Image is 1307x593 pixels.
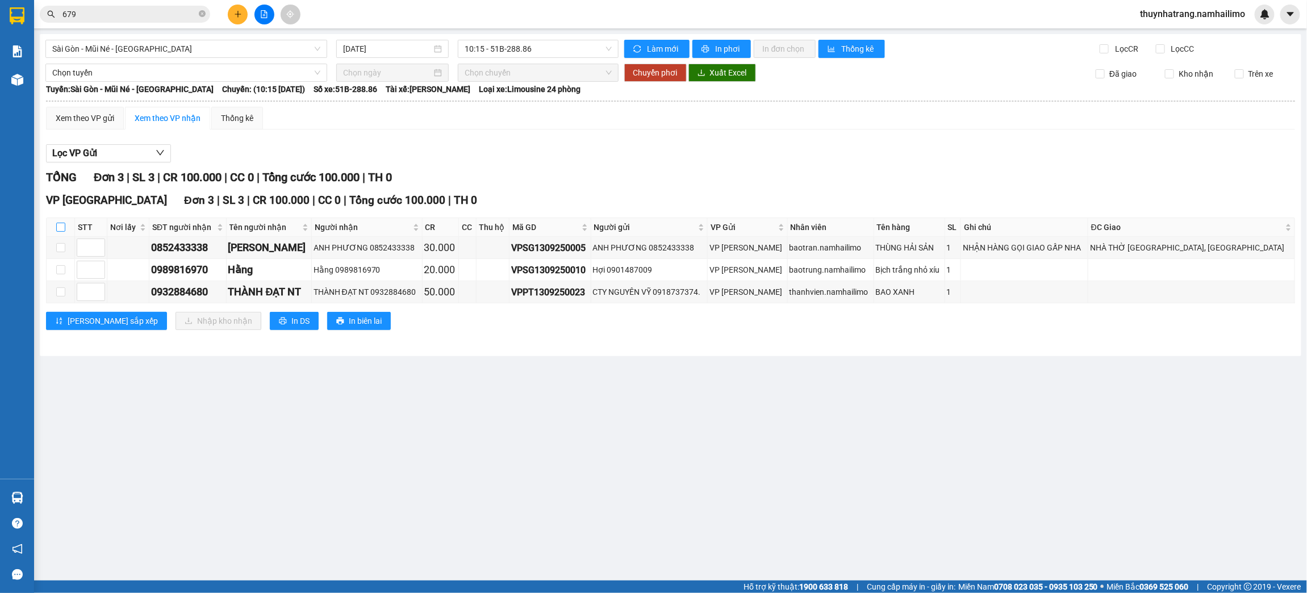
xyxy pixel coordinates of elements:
span: | [247,194,250,207]
div: NHÀ THỜ [GEOGRAPHIC_DATA], [GEOGRAPHIC_DATA] [1090,241,1293,254]
div: NHẬN HÀNG GỌI GIAO GẤP NHA [963,241,1086,254]
span: Cung cấp máy in - giấy in: [867,581,955,593]
div: baotrung.namhailimo [790,264,872,276]
th: Thu hộ [477,218,510,237]
span: copyright [1244,583,1252,591]
div: [PERSON_NAME] [228,240,310,256]
span: Lọc CC [1167,43,1196,55]
span: In biên lai [349,315,382,327]
span: Sài Gòn - Mũi Né - Nha Trang [52,40,320,57]
span: | [857,581,858,593]
span: TH 0 [454,194,477,207]
div: 50.000 [424,284,457,300]
span: printer [279,317,287,326]
span: printer [336,317,344,326]
span: sync [633,45,643,54]
span: Miền Bắc [1107,581,1189,593]
div: VPPT1309250023 [511,285,589,299]
span: 10:15 - 51B-288.86 [465,40,612,57]
span: Người nhận [315,221,411,233]
div: 0989816970 [151,262,224,278]
button: plus [228,5,248,24]
div: THÀNH ĐẠT NT 0932884680 [314,286,420,298]
span: | [362,170,365,184]
span: file-add [260,10,268,18]
input: 13/09/2025 [343,43,431,55]
img: solution-icon [11,45,23,57]
td: VPPT1309250023 [510,281,591,303]
td: 0852433338 [149,237,227,259]
span: SL 3 [132,170,154,184]
th: Nhân viên [788,218,874,237]
span: | [217,194,220,207]
div: Xem theo VP nhận [135,112,201,124]
div: VPSG1309250005 [511,241,589,255]
th: CC [459,218,476,237]
span: Đơn 3 [184,194,214,207]
span: CR 100.000 [163,170,222,184]
li: VP VP [PERSON_NAME] [78,61,151,86]
span: Miền Nam [958,581,1098,593]
span: Người gửi [594,221,696,233]
span: Chọn tuyến [52,64,320,81]
span: CC 0 [318,194,341,207]
span: | [448,194,451,207]
span: ⚪️ [1101,584,1104,589]
span: Chọn chuyến [465,64,612,81]
strong: 1900 633 818 [799,582,848,591]
span: question-circle [12,518,23,529]
button: printerIn phơi [692,40,751,58]
div: Xem theo VP gửi [56,112,114,124]
th: STT [75,218,107,237]
li: Nam Hải Limousine [6,6,165,48]
span: Xuất Excel [710,66,747,79]
div: 0852433338 [151,240,224,256]
td: Hằng [227,259,312,281]
span: | [257,170,260,184]
div: Hợi 0901487009 [593,264,705,276]
span: download [698,69,705,78]
span: Tổng cước 100.000 [262,170,360,184]
button: printerIn DS [270,312,319,330]
span: Nơi lấy [110,221,137,233]
span: search [47,10,55,18]
span: Mã GD [512,221,579,233]
div: THÙNG HẢI SẢN [876,241,943,254]
button: syncLàm mới [624,40,690,58]
button: file-add [254,5,274,24]
span: message [12,569,23,580]
span: | [1197,581,1199,593]
td: VPSG1309250010 [510,259,591,281]
span: sort-ascending [55,317,63,326]
th: Ghi chú [961,218,1088,237]
th: Tên hàng [874,218,945,237]
button: In đơn chọn [754,40,816,58]
img: warehouse-icon [11,74,23,86]
img: logo.jpg [6,6,45,45]
span: Đã giao [1105,68,1141,80]
span: In phơi [716,43,742,55]
button: caret-down [1280,5,1300,24]
div: VP [PERSON_NAME] [709,286,786,298]
div: BAO XANH [876,286,943,298]
button: aim [281,5,300,24]
button: Chuyển phơi [624,64,687,82]
div: ANH PHƯƠNG 0852433338 [593,241,705,254]
th: SL [945,218,961,237]
span: Thống kê [842,43,876,55]
span: Chuyến: (10:15 [DATE]) [222,83,305,95]
span: Đơn 3 [94,170,124,184]
span: [PERSON_NAME] sắp xếp [68,315,158,327]
div: baotran.namhailimo [790,241,872,254]
span: TH 0 [368,170,392,184]
td: 0932884680 [149,281,227,303]
b: Tuyến: Sài Gòn - Mũi Né - [GEOGRAPHIC_DATA] [46,85,214,94]
span: CR 100.000 [253,194,310,207]
li: VP VP [GEOGRAPHIC_DATA] [6,61,78,99]
span: SĐT người nhận [152,221,215,233]
span: Làm mới [648,43,680,55]
td: VP Phan Thiết [708,281,788,303]
span: notification [12,544,23,554]
td: VPSG1309250005 [510,237,591,259]
strong: 0369 525 060 [1140,582,1189,591]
